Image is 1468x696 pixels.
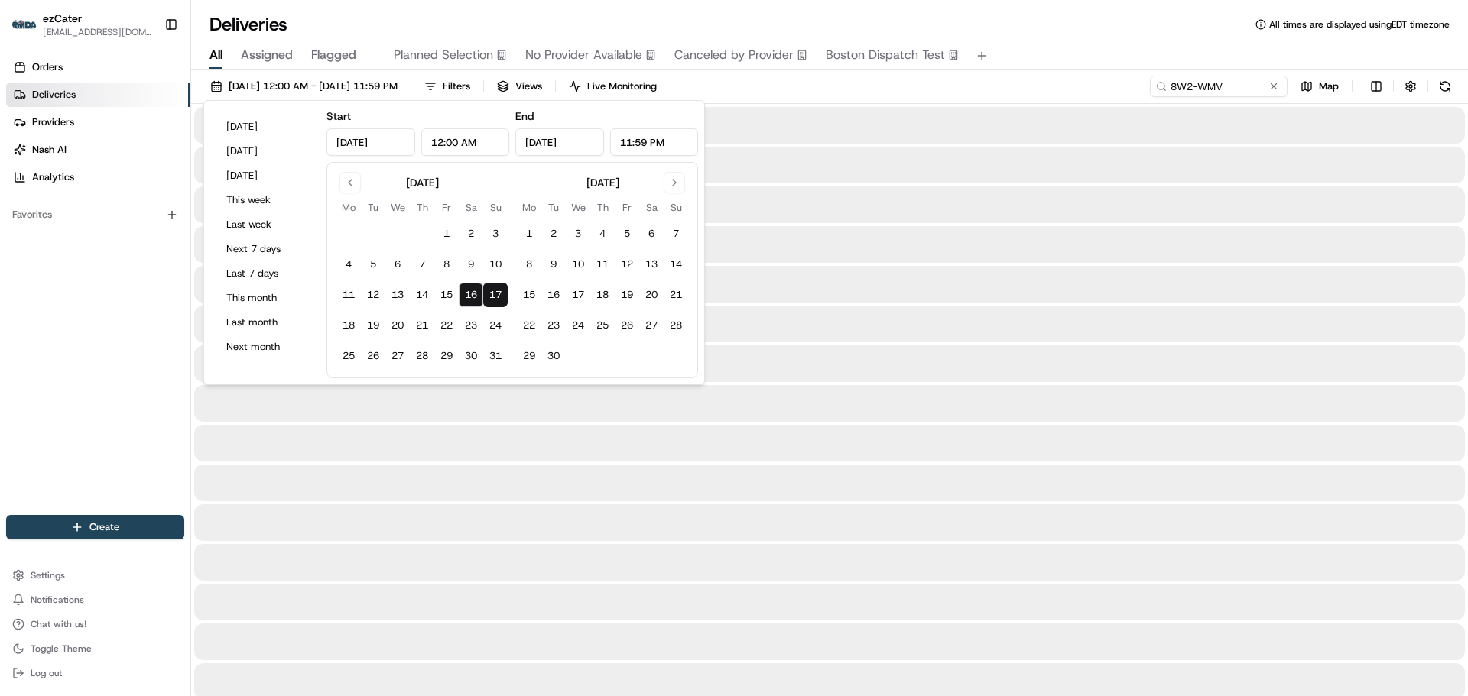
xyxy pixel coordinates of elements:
[52,146,251,161] div: Start new chat
[517,283,541,307] button: 15
[6,638,184,659] button: Toggle Theme
[483,283,508,307] button: 17
[241,46,293,64] span: Assigned
[229,79,398,93] span: [DATE] 12:00 AM - [DATE] 11:59 PM
[525,46,642,64] span: No Provider Available
[459,252,483,277] button: 9
[31,222,117,237] span: Knowledge Base
[517,252,541,277] button: 8
[52,161,193,173] div: We're available if you need us!
[410,252,434,277] button: 7
[590,199,615,215] th: Thursday
[219,312,311,333] button: Last month
[541,222,566,246] button: 2
[566,222,590,246] button: 3
[483,344,508,368] button: 31
[459,283,483,307] button: 16
[6,565,184,586] button: Settings
[541,344,566,368] button: 30
[219,336,311,358] button: Next month
[31,643,92,655] span: Toggle Theme
[12,20,37,30] img: ezCater
[483,222,508,246] button: 3
[587,79,657,93] span: Live Monitoring
[639,252,664,277] button: 13
[145,222,245,237] span: API Documentation
[219,263,311,284] button: Last 7 days
[9,215,123,243] a: 📗Knowledge Base
[1294,76,1346,97] button: Map
[541,252,566,277] button: 9
[664,313,688,338] button: 28
[219,165,311,186] button: [DATE]
[361,252,385,277] button: 5
[410,283,434,307] button: 14
[311,46,356,64] span: Flagged
[361,344,385,368] button: 26
[326,128,415,156] input: Date
[674,46,794,64] span: Canceled by Provider
[32,115,74,129] span: Providers
[336,313,361,338] button: 18
[434,199,459,215] th: Friday
[32,143,67,157] span: Nash AI
[421,128,510,156] input: Time
[89,520,119,534] span: Create
[32,88,76,102] span: Deliveries
[6,83,190,107] a: Deliveries
[31,667,62,679] span: Log out
[541,283,566,307] button: 16
[15,15,46,46] img: Nash
[385,199,410,215] th: Wednesday
[219,214,311,235] button: Last week
[1434,76,1456,97] button: Refresh
[219,238,311,260] button: Next 7 days
[6,202,184,227] div: Favorites
[31,569,65,581] span: Settings
[219,116,311,138] button: [DATE]
[31,594,84,606] span: Notifications
[434,252,459,277] button: 8
[394,46,493,64] span: Planned Selection
[336,283,361,307] button: 11
[483,313,508,338] button: 24
[152,259,185,270] span: Pylon
[590,252,615,277] button: 11
[434,222,459,246] button: 1
[483,252,508,277] button: 10
[1150,76,1288,97] input: Type to search
[434,283,459,307] button: 15
[43,11,82,26] button: ezCater
[1269,18,1450,31] span: All times are displayed using EDT timezone
[6,138,190,162] a: Nash AI
[664,199,688,215] th: Sunday
[361,313,385,338] button: 19
[385,252,410,277] button: 6
[566,199,590,215] th: Wednesday
[6,6,158,43] button: ezCaterezCater[EMAIL_ADDRESS][DOMAIN_NAME]
[15,61,278,86] p: Welcome 👋
[664,252,688,277] button: 14
[562,76,664,97] button: Live Monitoring
[590,283,615,307] button: 18
[517,313,541,338] button: 22
[610,128,699,156] input: Time
[361,283,385,307] button: 12
[31,618,86,630] span: Chat with us!
[6,55,190,79] a: Orders
[417,76,477,97] button: Filters
[515,128,604,156] input: Date
[385,313,410,338] button: 20
[664,283,688,307] button: 21
[517,222,541,246] button: 1
[336,252,361,277] button: 4
[639,283,664,307] button: 20
[664,222,688,246] button: 7
[123,215,252,243] a: 💻API Documentation
[443,79,470,93] span: Filters
[615,283,639,307] button: 19
[108,258,185,270] a: Powered byPylon
[6,515,184,539] button: Create
[6,589,184,610] button: Notifications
